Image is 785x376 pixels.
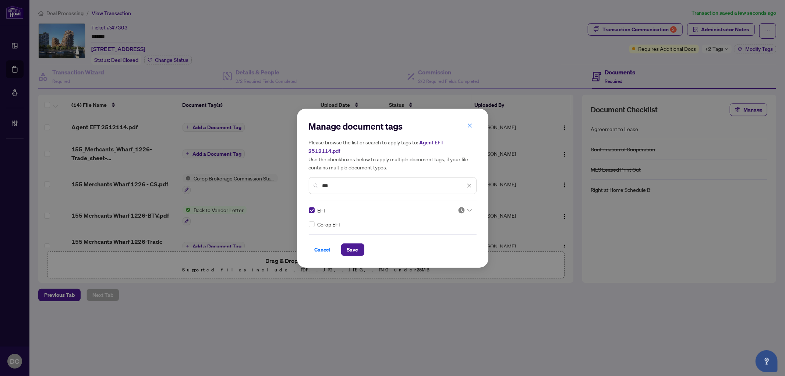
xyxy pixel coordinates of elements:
[309,139,444,154] span: Agent EFT 2512114.pdf
[341,243,364,256] button: Save
[347,244,358,256] span: Save
[467,123,473,128] span: close
[309,243,337,256] button: Cancel
[458,207,472,214] span: Pending Review
[309,138,477,171] h5: Please browse the list or search to apply tags to: Use the checkboxes below to apply multiple doc...
[315,244,331,256] span: Cancel
[756,350,778,372] button: Open asap
[467,183,472,188] span: close
[318,220,342,228] span: Co-op EFT
[318,206,327,214] span: EFT
[458,207,465,214] img: status
[309,120,477,132] h2: Manage document tags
